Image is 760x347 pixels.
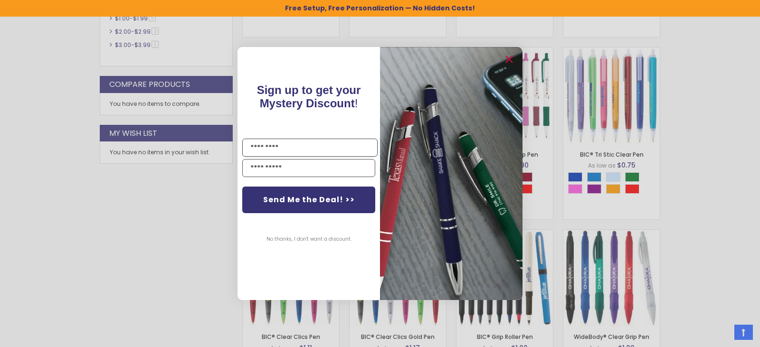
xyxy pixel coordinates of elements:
[257,84,361,110] span: Sign up to get your Mystery Discount
[257,84,361,110] span: !
[380,47,522,300] img: pop-up-image
[502,52,517,67] button: Close dialog
[242,187,375,213] button: Send Me the Deal! >>
[262,227,356,251] button: No thanks, I don't want a discount.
